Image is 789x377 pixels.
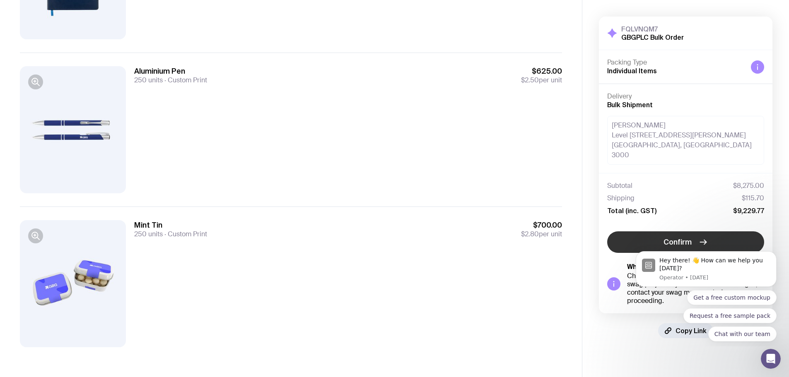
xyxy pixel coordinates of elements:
[607,67,657,74] span: Individual Items
[521,230,539,238] span: $2.80
[607,101,653,108] span: Bulk Shipment
[621,33,684,41] h2: GBGPLC Bulk Order
[761,349,781,369] iframe: Intercom live chat
[607,116,764,165] div: [PERSON_NAME] Level [STREET_ADDRESS][PERSON_NAME] [GEOGRAPHIC_DATA], [GEOGRAPHIC_DATA] 3000
[521,220,562,230] span: $700.00
[134,230,163,238] span: 250 units
[623,244,789,346] iframe: Intercom notifications message
[134,220,207,230] h3: Mint Tin
[134,76,163,84] span: 250 units
[607,58,744,67] h4: Packing Type
[134,66,207,76] h3: Aluminium Pen
[621,25,684,33] h3: FQLVNQM7
[607,231,764,253] button: Confirm
[521,66,562,76] span: $625.00
[733,182,764,190] span: $8,275.00
[163,76,207,84] span: Custom Print
[521,230,562,238] span: per unit
[607,194,635,202] span: Shipping
[163,230,207,238] span: Custom Print
[607,92,764,101] h4: Delivery
[521,76,562,84] span: per unit
[607,207,656,215] span: Total (inc. GST)
[742,194,764,202] span: $115.70
[607,182,632,190] span: Subtotal
[664,237,692,247] span: Confirm
[733,207,764,215] span: $9,229.77
[521,76,539,84] span: $2.50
